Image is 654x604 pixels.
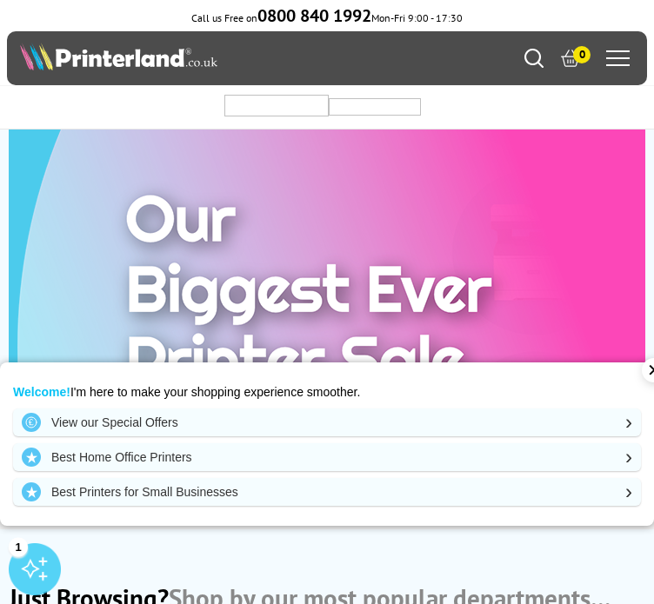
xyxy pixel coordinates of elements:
img: trustpilot rating [329,98,421,116]
a: Printerland Logo [20,43,327,74]
strong: Welcome! [13,385,70,399]
img: Printerland Logo [20,43,217,70]
b: 0800 840 1992 [257,4,371,27]
img: trustpilot rating [224,95,329,116]
div: 1 [9,537,28,556]
a: View our Special Offers [13,408,641,436]
p: I'm here to make your shopping experience smoother. [13,384,641,400]
a: Search [524,49,544,68]
a: 0800 840 1992 [257,11,371,24]
span: 0 [573,46,591,63]
a: Best Home Office Printers [13,443,641,471]
a: 0 [561,49,580,68]
a: Best Printers for Small Businesses [13,478,641,506]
